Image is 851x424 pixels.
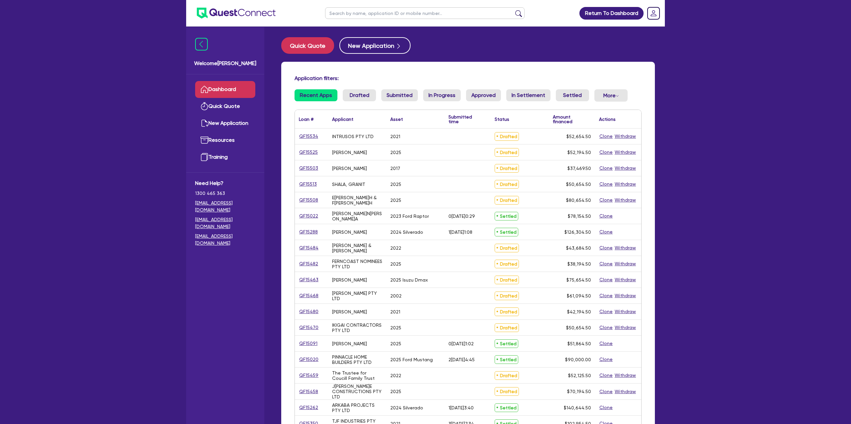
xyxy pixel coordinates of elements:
input: Search by name, application ID or mobile number... [325,7,525,19]
a: [EMAIL_ADDRESS][DOMAIN_NAME] [195,200,255,213]
div: J[PERSON_NAME]E CONSTRUCTIONS PTY LTD [332,383,382,399]
button: Withdraw [614,180,636,188]
div: [PERSON_NAME]N[PERSON_NAME]A [332,211,382,221]
span: Drafted [495,260,519,268]
img: quest-connect-logo-blue [197,8,276,19]
button: Clone [599,308,613,315]
div: ARKABA PROJECTS PTY LTD [332,402,382,413]
a: QF15525 [299,148,318,156]
a: QF15468 [299,292,319,299]
span: $37,469.50 [567,166,591,171]
a: Return To Dashboard [579,7,644,20]
div: [PERSON_NAME] PTY LTD [332,291,382,301]
span: Drafted [495,164,519,173]
div: [PERSON_NAME] [332,166,367,171]
span: $42,194.50 [567,309,591,314]
button: Withdraw [614,292,636,299]
div: 2025 [390,261,401,267]
span: $70,194.50 [567,389,591,394]
span: $51,864.50 [567,341,591,346]
a: [EMAIL_ADDRESS][DOMAIN_NAME] [195,233,255,247]
span: $52,125.50 [568,373,591,378]
button: Clone [599,164,613,172]
span: Settled [495,212,518,220]
button: Withdraw [614,196,636,204]
span: $126,304.50 [564,229,591,235]
div: 2022 [390,245,401,251]
a: QF15288 [299,228,318,236]
div: 2021 [390,134,400,139]
a: QF15459 [299,372,319,379]
img: quick-quote [200,102,208,110]
div: 0[DATE]0:29 [448,213,475,219]
div: 2023 Ford Raptor [390,213,429,219]
div: The Trustee for Coucill Family Trust [332,370,382,381]
button: Clone [599,404,613,411]
div: PINNACLE HOME BUILDERS PTY LTD [332,354,382,365]
div: 2017 [390,166,400,171]
div: FERNCOAST NOMINEES PTY LTD [332,259,382,269]
div: [PERSON_NAME] [332,150,367,155]
span: Settled [495,228,518,236]
a: [EMAIL_ADDRESS][DOMAIN_NAME] [195,216,255,230]
span: Drafted [495,132,519,141]
button: Clone [599,148,613,156]
img: resources [200,136,208,144]
button: Withdraw [614,276,636,284]
a: Settled [556,89,589,101]
button: Clone [599,196,613,204]
a: Dashboard [195,81,255,98]
div: 1[DATE]3:40 [448,405,474,410]
div: 2022 [390,373,401,378]
a: QF15020 [299,356,319,363]
span: $78,154.50 [568,213,591,219]
button: Quick Quote [281,37,334,54]
div: 2025 Ford Mustang [390,357,433,362]
div: Submitted time [448,115,481,124]
button: Withdraw [614,388,636,395]
span: $80,654.50 [566,198,591,203]
span: Need Help? [195,179,255,187]
button: Clone [599,372,613,379]
span: Drafted [495,371,519,380]
a: QF15508 [299,196,318,204]
div: [PERSON_NAME] &[PERSON_NAME] [332,243,382,253]
div: 2002 [390,293,402,298]
span: $38,194.50 [567,261,591,267]
a: In Progress [423,89,461,101]
a: QF15534 [299,132,318,140]
button: Withdraw [614,164,636,172]
div: 2[DATE]4:45 [448,357,475,362]
span: Drafted [495,292,519,300]
div: 2021 [390,309,400,314]
a: Quick Quote [195,98,255,115]
div: [PERSON_NAME] [332,277,367,283]
a: QF15482 [299,260,318,268]
button: Clone [599,180,613,188]
span: Welcome [PERSON_NAME] [194,59,256,67]
a: QF15503 [299,164,318,172]
span: $50,654.50 [566,182,591,187]
button: Withdraw [614,244,636,252]
button: Withdraw [614,372,636,379]
img: training [200,153,208,161]
div: Loan # [299,117,313,122]
div: 2025 [390,182,401,187]
a: QF15022 [299,212,318,220]
div: [PERSON_NAME] [332,229,367,235]
button: Withdraw [614,260,636,268]
button: Clone [599,212,613,220]
button: Clone [599,228,613,236]
a: Submitted [381,89,418,101]
span: Settled [495,339,518,348]
div: 2025 [390,325,401,330]
a: QF15458 [299,388,318,395]
div: 2024 Silverado [390,405,423,410]
span: 1300 465 363 [195,190,255,197]
button: Clone [599,356,613,363]
span: $90,000.00 [565,357,591,362]
div: 2025 [390,150,401,155]
a: New Application [339,37,411,54]
button: Clone [599,388,613,395]
a: Quick Quote [281,37,339,54]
